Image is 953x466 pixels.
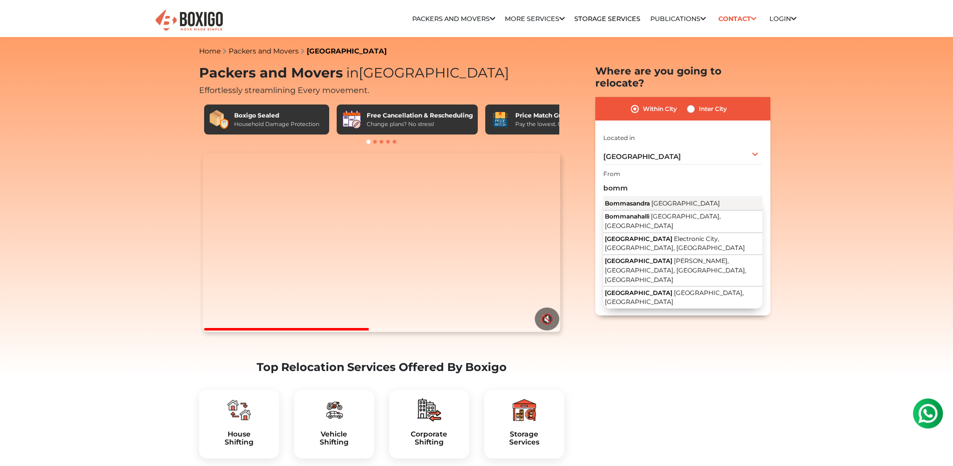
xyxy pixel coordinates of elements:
button: 🔇 [535,307,559,330]
a: [GEOGRAPHIC_DATA] [307,46,387,55]
a: StorageServices [492,430,556,447]
span: Bommanahalli [605,212,649,220]
span: [PERSON_NAME], [GEOGRAPHIC_DATA], [GEOGRAPHIC_DATA], [GEOGRAPHIC_DATA] [605,257,746,283]
button: [GEOGRAPHIC_DATA] Electronic City, [GEOGRAPHIC_DATA], [GEOGRAPHIC_DATA] [603,233,762,255]
h5: Vehicle Shifting [302,430,366,447]
span: Electronic City, [GEOGRAPHIC_DATA], [GEOGRAPHIC_DATA] [605,235,745,252]
h5: Storage Services [492,430,556,447]
img: boxigo_packers_and_movers_plan [417,398,441,422]
span: [GEOGRAPHIC_DATA] [605,257,672,264]
img: Free Cancellation & Rescheduling [342,109,362,129]
div: Boxigo Sealed [234,111,319,120]
div: Pay the lowest. Guaranteed! [515,120,591,128]
a: VehicleShifting [302,430,366,447]
span: [GEOGRAPHIC_DATA], [GEOGRAPHIC_DATA] [605,289,744,306]
a: Packers and Movers [412,15,495,22]
button: Bommasandra [GEOGRAPHIC_DATA] [603,197,762,210]
span: [GEOGRAPHIC_DATA] [651,199,720,207]
h1: Packers and Movers [199,65,564,81]
button: [GEOGRAPHIC_DATA] [PERSON_NAME], [GEOGRAPHIC_DATA], [GEOGRAPHIC_DATA], [GEOGRAPHIC_DATA] [603,255,762,286]
div: Free Cancellation & Rescheduling [367,111,473,120]
span: [GEOGRAPHIC_DATA], [GEOGRAPHIC_DATA] [605,212,721,229]
a: Contact [715,11,760,26]
span: [GEOGRAPHIC_DATA] [343,64,509,81]
img: boxigo_packers_and_movers_plan [322,398,346,422]
h2: Top Relocation Services Offered By Boxigo [199,360,564,374]
a: Publications [650,15,706,22]
img: boxigo_packers_and_movers_plan [512,398,536,422]
label: Located in [603,133,635,142]
video: Your browser does not support the video tag. [203,153,560,332]
div: Price Match Guarantee [515,111,591,120]
img: Boxigo Sealed [209,109,229,129]
img: whatsapp-icon.svg [10,10,30,30]
input: Select Building or Nearest Landmark [603,179,762,197]
span: Bommasandra [605,199,650,207]
a: CorporateShifting [397,430,461,447]
img: boxigo_packers_and_movers_plan [227,398,251,422]
span: [GEOGRAPHIC_DATA] [603,152,681,161]
div: Change plans? No stress! [367,120,473,128]
button: [GEOGRAPHIC_DATA] [GEOGRAPHIC_DATA], [GEOGRAPHIC_DATA] [603,286,762,308]
label: From [603,169,620,178]
a: Storage Services [574,15,640,22]
button: Bommanahalli [GEOGRAPHIC_DATA], [GEOGRAPHIC_DATA] [603,210,762,233]
a: Home [199,46,221,55]
a: More services [505,15,565,22]
h5: Corporate Shifting [397,430,461,447]
img: Boxigo [154,8,224,33]
div: Household Damage Protection [234,120,319,128]
a: HouseShifting [207,430,271,447]
span: Effortlessly streamlining Every movement. [199,85,369,95]
a: Login [769,15,796,22]
span: in [346,64,359,81]
h2: Where are you going to relocate? [595,65,770,89]
span: [GEOGRAPHIC_DATA] [605,235,672,242]
label: Within City [643,103,677,115]
img: Price Match Guarantee [490,109,510,129]
a: Packers and Movers [229,46,299,55]
h5: House Shifting [207,430,271,447]
label: Inter City [699,103,727,115]
span: [GEOGRAPHIC_DATA] [605,289,672,296]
